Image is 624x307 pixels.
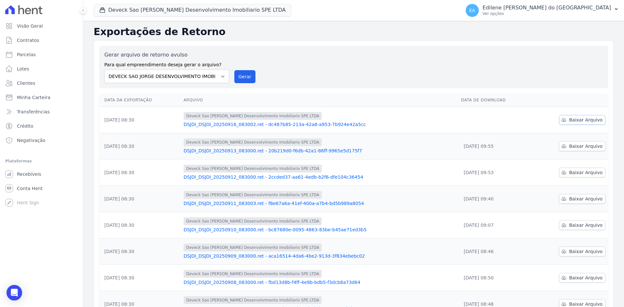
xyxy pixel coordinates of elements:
td: [DATE] 08:30 [99,186,181,212]
a: Parcelas [3,48,80,61]
a: Baixar Arquivo [559,141,605,151]
span: Visão Geral [17,23,43,29]
th: Data de Download [459,94,532,107]
span: Clientes [17,80,35,86]
td: [DATE] 09:53 [459,160,532,186]
a: Lotes [3,62,80,75]
td: [DATE] 09:55 [459,133,532,160]
a: Visão Geral [3,19,80,32]
th: Arquivo [181,94,459,107]
a: Crédito [3,120,80,133]
span: Baixar Arquivo [569,143,603,149]
span: Deveck Sao [PERSON_NAME] Desenvolvimento Imobiliario SPE LTDA [184,296,322,304]
span: Deveck Sao [PERSON_NAME] Desenvolvimento Imobiliario SPE LTDA [184,165,322,173]
span: Contratos [17,37,39,44]
span: Baixar Arquivo [569,196,603,202]
span: Minha Carteira [17,94,50,101]
td: [DATE] 09:07 [459,212,532,238]
span: Negativação [17,137,45,144]
span: Recebíveis [17,171,41,177]
span: Parcelas [17,51,36,58]
a: DSJDI_DSJDI_20250908_083000.ret - fbd13d8b-f4ff-4e9b-bdb5-f3dcb8a73d64 [184,279,456,286]
a: Clientes [3,77,80,90]
td: [DATE] 08:30 [99,133,181,160]
span: Baixar Arquivo [569,222,603,228]
a: Minha Carteira [3,91,80,104]
span: EA [469,8,475,13]
a: Negativação [3,134,80,147]
td: [DATE] 08:30 [99,238,181,265]
div: Plataformas [5,157,78,165]
button: EA Edilene [PERSON_NAME] do [GEOGRAPHIC_DATA] Ver opções [461,1,624,19]
span: Baixar Arquivo [569,117,603,123]
span: Deveck Sao [PERSON_NAME] Desenvolvimento Imobiliario SPE LTDA [184,112,322,120]
a: DSJDI_DSJDI_20250912_083000.ret - 2ccded37-aa61-4edb-b2f6-dfe104c36454 [184,174,456,180]
a: Recebíveis [3,168,80,181]
span: Crédito [17,123,33,129]
a: Transferências [3,105,80,118]
div: Open Intercom Messenger [6,285,22,301]
a: DSJDI_DSJDI_20250911_083003.ret - f8e67a6a-41ef-400a-a7b4-bd5b989a8054 [184,200,456,207]
a: Contratos [3,34,80,47]
button: Deveck Sao [PERSON_NAME] Desenvolvimento Imobiliario SPE LTDA [94,4,291,16]
span: Lotes [17,66,29,72]
a: DSJDI_DSJDI_20250913_083000.ret - 20b219d0-f6db-42a1-86ff-9965e5d175f7 [184,147,456,154]
a: DSJDI_DSJDI_20250916_083002.ret - dc487b85-213a-42a8-a953-7b924e42a5cc [184,121,456,128]
td: [DATE] 08:30 [99,265,181,291]
td: [DATE] 08:46 [459,238,532,265]
td: [DATE] 08:30 [99,107,181,133]
a: Conta Hent [3,182,80,195]
a: DSJDI_DSJDI_20250910_083000.ret - bc87680e-0095-4863-83be-b45ae71ed3b5 [184,226,456,233]
a: DSJDI_DSJDI_20250909_083000.ret - aca16514-4da6-4be2-913d-3f834ebebc02 [184,253,456,259]
span: Baixar Arquivo [569,248,603,255]
td: [DATE] 09:40 [459,186,532,212]
label: Para qual empreendimento deseja gerar o arquivo? [104,59,229,68]
label: Gerar arquivo de retorno avulso [104,51,229,59]
td: [DATE] 08:30 [99,160,181,186]
span: Deveck Sao [PERSON_NAME] Desenvolvimento Imobiliario SPE LTDA [184,217,322,225]
span: Transferências [17,109,50,115]
a: Baixar Arquivo [559,247,605,256]
span: Deveck Sao [PERSON_NAME] Desenvolvimento Imobiliario SPE LTDA [184,191,322,199]
span: Deveck Sao [PERSON_NAME] Desenvolvimento Imobiliario SPE LTDA [184,270,322,278]
span: Deveck Sao [PERSON_NAME] Desenvolvimento Imobiliario SPE LTDA [184,244,322,251]
th: Data da Exportação [99,94,181,107]
span: Baixar Arquivo [569,169,603,176]
a: Baixar Arquivo [559,194,605,204]
span: Baixar Arquivo [569,275,603,281]
h2: Exportações de Retorno [94,26,614,38]
a: Baixar Arquivo [559,168,605,177]
td: [DATE] 08:50 [459,265,532,291]
button: Gerar [234,70,256,83]
a: Baixar Arquivo [559,273,605,283]
td: [DATE] 08:30 [99,212,181,238]
span: Deveck Sao [PERSON_NAME] Desenvolvimento Imobiliario SPE LTDA [184,138,322,146]
p: Ver opções [483,11,611,16]
a: Baixar Arquivo [559,115,605,125]
p: Edilene [PERSON_NAME] do [GEOGRAPHIC_DATA] [483,5,611,11]
a: Baixar Arquivo [559,220,605,230]
span: Conta Hent [17,185,43,192]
